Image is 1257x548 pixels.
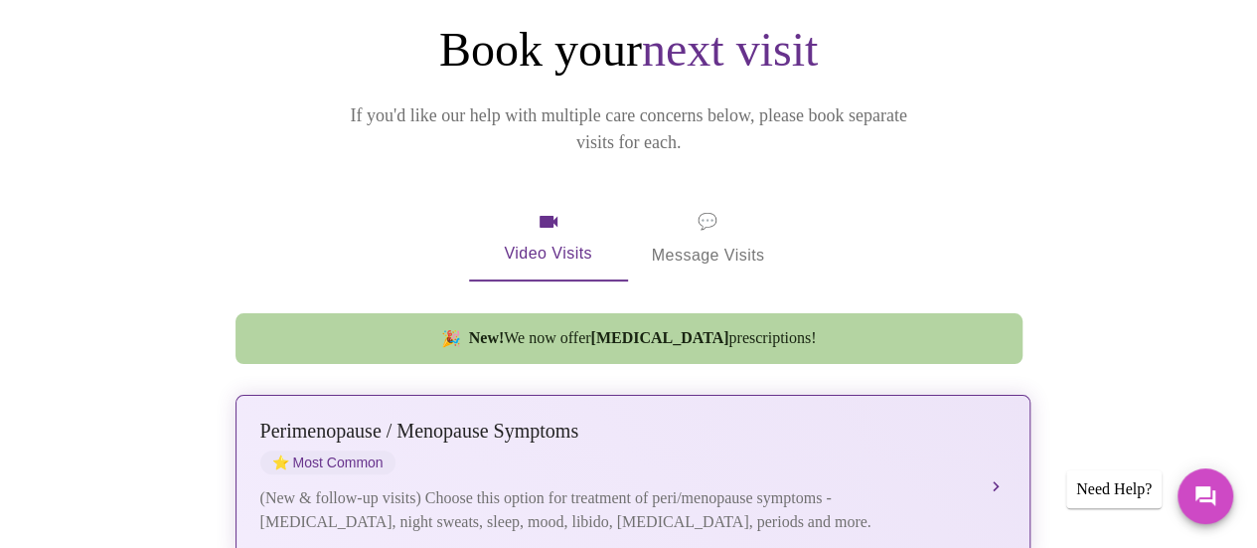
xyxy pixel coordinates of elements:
h1: Book your [232,21,1026,79]
div: (New & follow-up visits) Choose this option for treatment of peri/menopause symptoms - [MEDICAL_D... [260,486,966,534]
span: Message Visits [652,208,765,270]
div: Perimenopause / Menopause Symptoms [260,420,966,443]
p: If you'd like our help with multiple care concerns below, please book separate visits for each. [323,102,935,156]
strong: [MEDICAL_DATA] [590,329,728,346]
span: star [272,455,289,470]
span: next visit [642,23,818,76]
span: Most Common [260,451,395,474]
span: We now offer prescriptions! [469,329,817,347]
span: new [441,329,461,348]
button: Messages [1178,468,1233,524]
strong: New! [469,329,505,346]
span: Video Visits [493,210,604,268]
span: message [698,208,717,236]
div: Need Help? [1066,470,1162,508]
